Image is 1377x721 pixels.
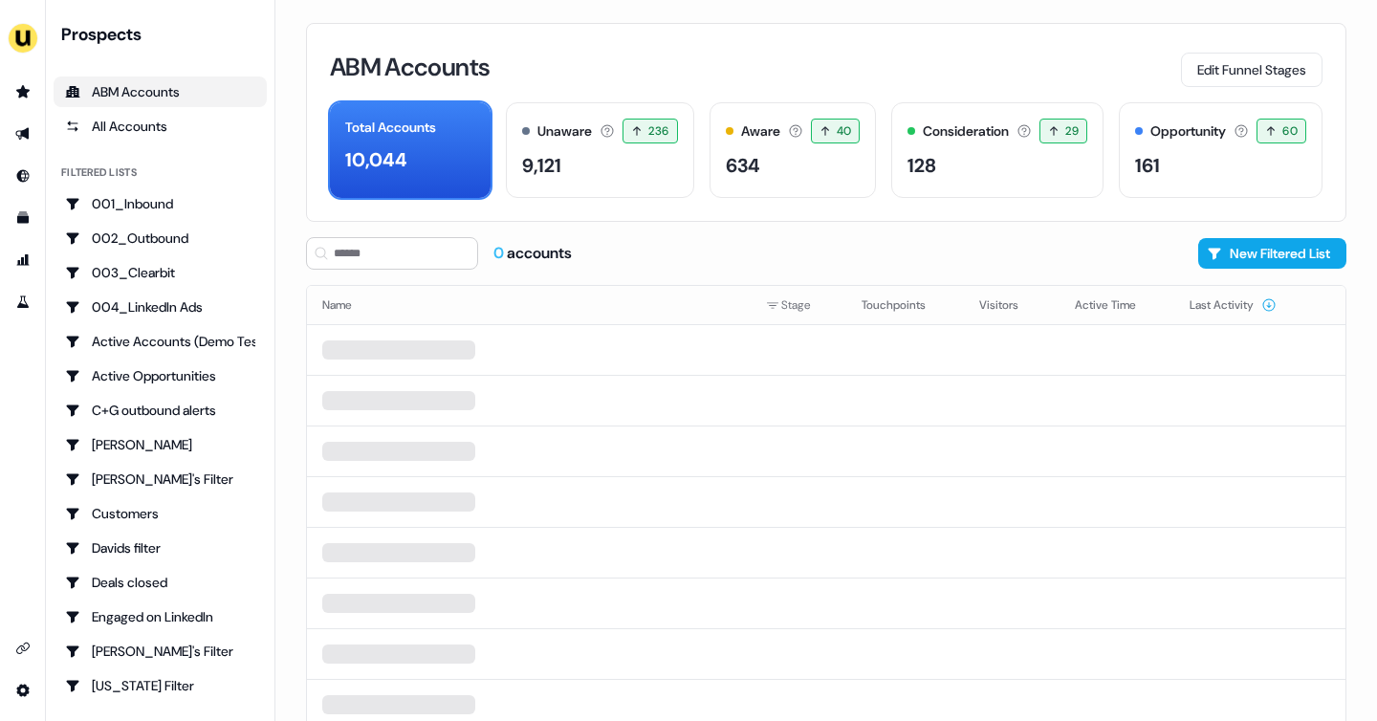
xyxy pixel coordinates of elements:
div: Aware [741,121,780,142]
a: Go to integrations [8,675,38,706]
div: 161 [1135,151,1160,180]
span: 0 [493,243,507,263]
span: 40 [837,121,852,141]
div: ABM Accounts [65,82,255,101]
span: 236 [648,121,668,141]
div: 10,044 [345,145,407,174]
div: Customers [65,504,255,523]
div: Davids filter [65,538,255,557]
span: 29 [1065,121,1079,141]
a: Go to Deals closed [54,567,267,598]
div: Active Opportunities [65,366,255,385]
div: Consideration [923,121,1009,142]
button: Last Activity [1190,288,1277,322]
div: Prospects [61,23,267,46]
div: accounts [493,243,572,264]
a: Go to Geneviève's Filter [54,636,267,666]
div: 001_Inbound [65,194,255,213]
a: Go to Georgia Filter [54,670,267,701]
a: Go to integrations [8,633,38,664]
a: Go to Engaged on LinkedIn [54,601,267,632]
div: [PERSON_NAME]'s Filter [65,642,255,661]
div: Engaged on LinkedIn [65,607,255,626]
div: 002_Outbound [65,229,255,248]
a: Go to attribution [8,245,38,275]
button: Edit Funnel Stages [1181,53,1322,87]
a: Go to Inbound [8,161,38,191]
div: Unaware [537,121,592,142]
a: Go to C+G outbound alerts [54,395,267,426]
div: 128 [907,151,936,180]
a: All accounts [54,111,267,142]
a: Go to Davids filter [54,533,267,563]
h3: ABM Accounts [330,55,490,79]
a: Go to 003_Clearbit [54,257,267,288]
div: 003_Clearbit [65,263,255,282]
button: Active Time [1075,288,1159,322]
a: Go to Active Accounts (Demo Test) [54,326,267,357]
div: Stage [766,295,831,315]
button: New Filtered List [1198,238,1346,269]
a: Go to Charlotte's Filter [54,464,267,494]
th: Name [307,286,751,324]
a: Go to 004_LinkedIn Ads [54,292,267,322]
a: Go to Active Opportunities [54,360,267,391]
button: Touchpoints [862,288,949,322]
a: Go to outbound experience [8,119,38,149]
a: Go to prospects [8,76,38,107]
a: Go to Customers [54,498,267,529]
div: Opportunity [1150,121,1226,142]
div: [US_STATE] Filter [65,676,255,695]
a: Go to Charlotte Stone [54,429,267,460]
a: Go to 002_Outbound [54,223,267,253]
a: Go to 001_Inbound [54,188,267,219]
div: Deals closed [65,573,255,592]
div: Total Accounts [345,118,436,138]
button: Visitors [979,288,1041,322]
div: 634 [726,151,760,180]
div: [PERSON_NAME]'s Filter [65,470,255,489]
span: 60 [1282,121,1298,141]
a: Go to experiments [8,287,38,317]
div: Filtered lists [61,164,137,181]
a: ABM Accounts [54,76,267,107]
div: Active Accounts (Demo Test) [65,332,255,351]
div: 004_LinkedIn Ads [65,297,255,317]
div: [PERSON_NAME] [65,435,255,454]
div: All Accounts [65,117,255,136]
div: C+G outbound alerts [65,401,255,420]
a: Go to templates [8,203,38,233]
div: 9,121 [522,151,561,180]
